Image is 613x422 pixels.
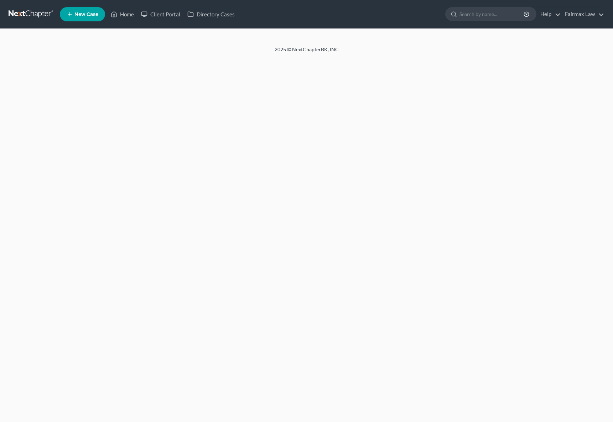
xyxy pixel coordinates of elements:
a: Client Portal [137,8,184,21]
a: Home [107,8,137,21]
input: Search by name... [459,7,525,21]
a: Directory Cases [184,8,238,21]
span: New Case [74,12,98,17]
a: Help [537,8,561,21]
a: Fairmax Law [561,8,604,21]
div: 2025 © NextChapterBK, INC [104,46,510,59]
